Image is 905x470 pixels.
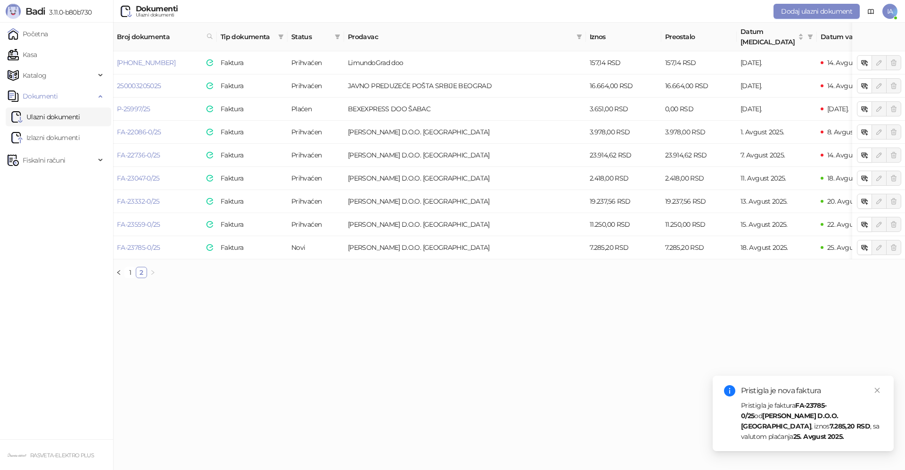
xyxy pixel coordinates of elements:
a: FA-23559-0/25 [117,220,160,229]
span: left [116,270,122,275]
td: 13. Avgust 2025. [737,190,817,213]
img: e-Faktura [206,221,213,228]
img: e-Faktura [206,129,213,135]
span: filter [335,34,340,40]
td: 157,14 RSD [586,51,661,74]
td: Trgovina Matejić D.O.O. Kruševac [344,121,586,144]
span: Tip dokumenta [221,32,274,42]
span: right [150,270,156,275]
td: 18. Avgust 2025. [737,236,817,259]
button: right [147,267,158,278]
td: Faktura [217,51,288,74]
img: e-Faktura [206,59,213,66]
img: Logo [6,4,21,19]
td: 16.664,00 RSD [586,74,661,98]
img: e-Faktura [206,198,213,205]
li: Sledeća strana [147,267,158,278]
td: LimundoGrad doo [344,51,586,74]
strong: [PERSON_NAME] D.O.O. [GEOGRAPHIC_DATA] [741,412,838,430]
td: 3.651,00 RSD [586,98,661,121]
a: FA-22086-0/25 [117,128,161,136]
a: 1 [125,267,135,278]
span: filter [576,34,582,40]
a: P-25997/25 [117,105,150,113]
td: Plaćen [288,98,344,121]
div: Pristigla je nova faktura [741,385,882,396]
td: 11. Avgust 2025. [737,167,817,190]
img: e-Faktura [206,175,213,181]
button: Dodaj ulazni dokument [773,4,860,19]
td: Faktura [217,144,288,167]
td: 11.250,00 RSD [661,213,737,236]
a: 2 [136,267,147,278]
td: Prihvaćen [288,144,344,167]
td: 11.250,00 RSD [586,213,661,236]
a: FA-23047-0/25 [117,174,160,182]
th: Tip dokumenta [217,23,288,51]
td: 7.285,20 RSD [586,236,661,259]
th: Preostalo [661,23,737,51]
td: 15. Avgust 2025. [737,213,817,236]
td: Trgovina Matejić D.O.O. Kruševac [344,144,586,167]
div: Ulazni dokumenti [136,13,178,17]
td: Prihvaćen [288,74,344,98]
div: Dokumenti [136,5,178,13]
th: Datum valute [817,23,897,51]
span: Status [291,32,331,42]
span: Badi [25,6,45,17]
small: RASVETA-ELEKTRO PLUS [30,452,94,459]
td: [DATE]. [737,74,817,98]
td: Faktura [217,236,288,259]
span: 20. Avgust 2025. [827,197,876,206]
span: Dokumenti [23,87,58,106]
img: e-Faktura [206,152,213,158]
td: Faktura [217,121,288,144]
strong: 7.285,20 RSD [830,422,870,430]
a: Izlazni dokumenti [11,128,80,147]
th: Broj dokumenta [113,23,217,51]
a: FA-22736-0/25 [117,151,160,159]
span: filter [806,25,815,49]
td: Faktura [217,74,288,98]
strong: 25. Avgust 2025. [793,432,844,441]
td: 23.914,62 RSD [661,144,737,167]
span: 8. Avgust 2025. [827,128,872,136]
span: Datum valute [821,32,876,42]
span: 25. Avgust 2025. [827,243,876,252]
td: [DATE]. [737,98,817,121]
td: 2.418,00 RSD [661,167,737,190]
span: close [874,387,880,394]
th: Datum prometa [737,23,817,51]
td: [DATE]. [737,51,817,74]
a: Dokumentacija [864,4,879,19]
img: 64x64-companyLogo-4c9eac63-00ad-485c-9b48-57f283827d2d.png [8,445,26,464]
td: Prihvaćen [288,51,344,74]
span: Prodavac [348,32,573,42]
span: Dodaj ulazni dokument [781,7,852,16]
span: IA [882,4,897,19]
span: [DATE]. [827,105,849,113]
td: Faktura [217,190,288,213]
span: Katalog [23,66,47,85]
a: FA-23785-0/25 [117,243,160,252]
td: 0,00 RSD [661,98,737,121]
button: left [113,267,124,278]
td: 19.237,56 RSD [586,190,661,213]
span: filter [333,30,342,44]
td: JAVNO PREDUZEĆE POŠTA SRBIJE BEOGRAD [344,74,586,98]
span: filter [276,30,286,44]
img: e-Faktura [206,244,213,251]
td: Trgovina Matejić D.O.O. Kruševac [344,236,586,259]
td: Trgovina Matejić D.O.O. Kruševac [344,213,586,236]
td: Prihvaćen [288,213,344,236]
span: 3.11.0-b80b730 [45,8,91,16]
a: Ulazni dokumentiUlazni dokumenti [11,107,80,126]
a: 250003205025 [117,82,161,90]
li: 1 [124,267,136,278]
div: Pristigla je faktura od , iznos , sa valutom plaćanja [741,400,882,442]
td: BEXEXPRESS DOO ŠABAC [344,98,586,121]
span: Datum [MEDICAL_DATA] [740,26,796,47]
td: Faktura [217,167,288,190]
td: Trgovina Matejić D.O.O. Kruševac [344,167,586,190]
td: 157,14 RSD [661,51,737,74]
